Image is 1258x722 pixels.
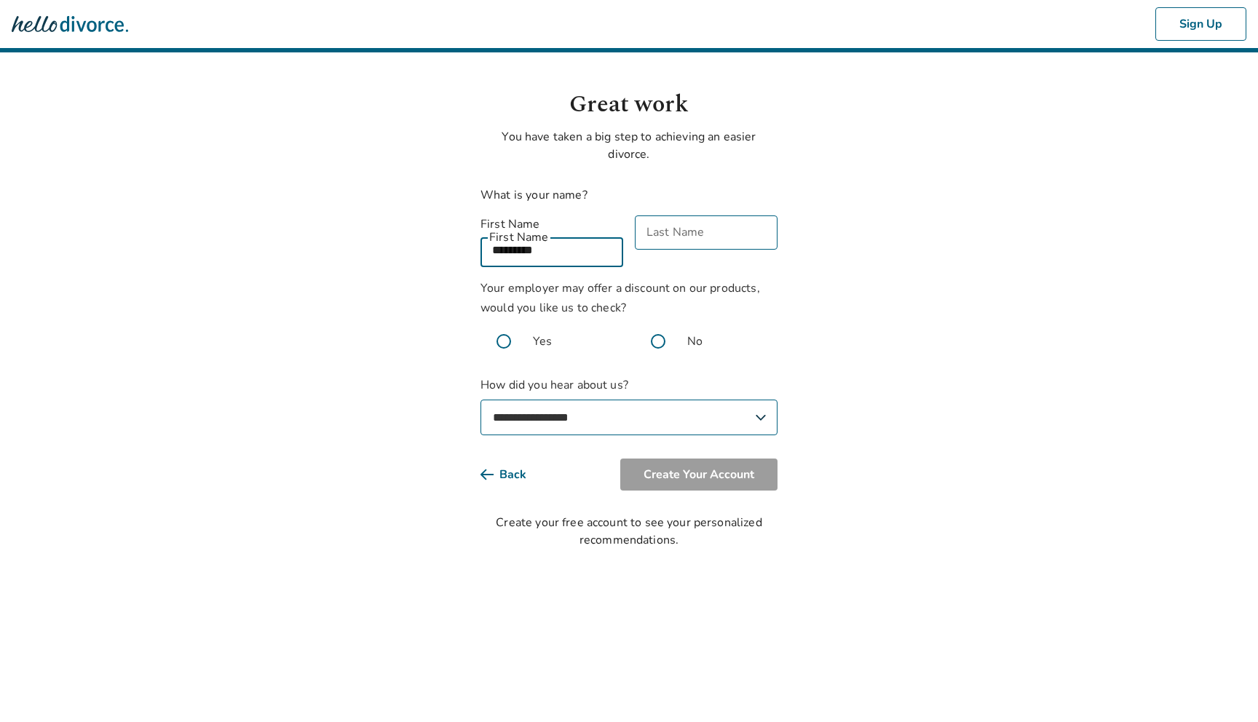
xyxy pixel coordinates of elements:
button: Back [480,459,550,491]
label: First Name [480,215,623,233]
label: How did you hear about us? [480,376,778,435]
p: You have taken a big step to achieving an easier divorce. [480,128,778,163]
span: Your employer may offer a discount on our products, would you like us to check? [480,280,760,316]
button: Create Your Account [620,459,778,491]
div: Create your free account to see your personalized recommendations. [480,514,778,549]
select: How did you hear about us? [480,400,778,435]
span: Yes [533,333,552,350]
button: Sign Up [1155,7,1246,41]
iframe: Chat Widget [1185,652,1258,722]
span: No [687,333,703,350]
img: Hello Divorce Logo [12,9,128,39]
h1: Great work [480,87,778,122]
label: What is your name? [480,187,588,203]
